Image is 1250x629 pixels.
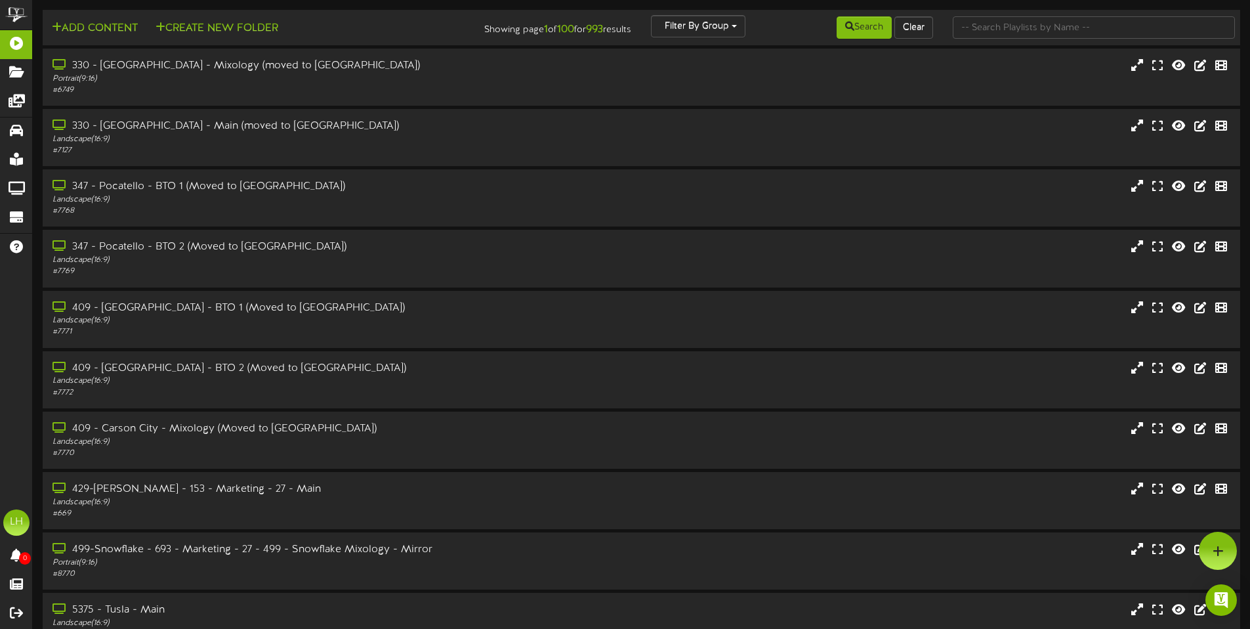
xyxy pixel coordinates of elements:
[52,74,531,85] div: Portrait ( 9:16 )
[52,255,531,266] div: Landscape ( 16:9 )
[1205,584,1237,616] div: Open Intercom Messenger
[52,119,531,134] div: 330 - [GEOGRAPHIC_DATA] - Main (moved to [GEOGRAPHIC_DATA])
[651,15,745,37] button: Filter By Group
[52,542,531,557] div: 499-Snowflake - 693 - Marketing - 27 - 499 - Snowflake Mixology - Mirror
[52,145,531,156] div: # 7127
[52,618,531,629] div: Landscape ( 16:9 )
[52,134,531,145] div: Landscape ( 16:9 )
[52,179,531,194] div: 347 - Pocatello - BTO 1 (Moved to [GEOGRAPHIC_DATA])
[52,387,531,399] div: # 7772
[52,482,531,497] div: 429-[PERSON_NAME] - 153 - Marketing - 27 - Main
[52,497,531,508] div: Landscape ( 16:9 )
[52,557,531,569] div: Portrait ( 9:16 )
[52,448,531,459] div: # 7770
[586,24,603,35] strong: 993
[52,315,531,326] div: Landscape ( 16:9 )
[557,24,574,35] strong: 100
[52,240,531,255] div: 347 - Pocatello - BTO 2 (Moved to [GEOGRAPHIC_DATA])
[52,194,531,206] div: Landscape ( 16:9 )
[52,437,531,448] div: Landscape ( 16:9 )
[52,206,531,217] div: # 7768
[52,422,531,437] div: 409 - Carson City - Mixology (Moved to [GEOGRAPHIC_DATA])
[52,569,531,580] div: # 8770
[52,85,531,96] div: # 6749
[52,361,531,376] div: 409 - [GEOGRAPHIC_DATA] - BTO 2 (Moved to [GEOGRAPHIC_DATA])
[48,20,142,37] button: Add Content
[52,58,531,74] div: 330 - [GEOGRAPHIC_DATA] - Mixology (moved to [GEOGRAPHIC_DATA])
[152,20,282,37] button: Create New Folder
[19,552,31,565] span: 0
[52,301,531,316] div: 409 - [GEOGRAPHIC_DATA] - BTO 1 (Moved to [GEOGRAPHIC_DATA])
[440,15,641,37] div: Showing page of for results
[52,266,531,277] div: # 7769
[52,508,531,519] div: # 669
[837,16,892,39] button: Search
[52,326,531,337] div: # 7771
[52,603,531,618] div: 5375 - Tusla - Main
[894,16,933,39] button: Clear
[52,376,531,387] div: Landscape ( 16:9 )
[953,16,1235,39] input: -- Search Playlists by Name --
[3,510,30,536] div: LH
[544,24,548,35] strong: 1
